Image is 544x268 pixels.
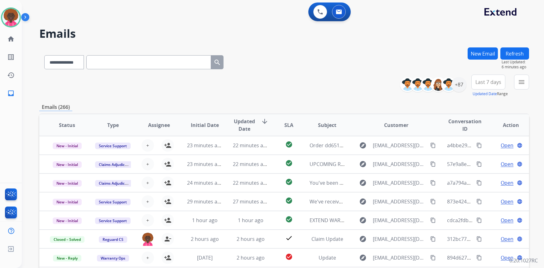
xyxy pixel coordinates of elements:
[373,198,427,205] span: [EMAIL_ADDRESS][DOMAIN_NAME]
[501,217,513,224] span: Open
[146,217,149,224] span: +
[447,179,542,186] span: a7a794ab-6325-4c29-a0ec-786383a14f1e
[237,236,265,242] span: 2 hours ago
[95,199,131,205] span: Service Support
[95,180,138,187] span: Claims Adjudication
[261,118,268,125] mat-icon: arrow_downward
[53,180,82,187] span: New - Initial
[164,254,171,261] mat-icon: person_add
[7,35,15,43] mat-icon: home
[191,121,219,129] span: Initial Date
[146,198,149,205] span: +
[53,161,82,168] span: New - Initial
[373,160,427,168] span: [EMAIL_ADDRESS][DOMAIN_NAME]
[500,47,529,60] button: Refresh
[373,254,427,261] span: [EMAIL_ADDRESS][DOMAIN_NAME]
[310,217,391,224] span: EXTEND WARRANTY DAILY REPORT
[430,217,436,223] mat-icon: content_copy
[142,214,154,227] button: +
[501,142,513,149] span: Open
[53,199,82,205] span: New - Initial
[451,77,466,92] div: +87
[517,236,522,242] mat-icon: language
[359,198,367,205] mat-icon: explore
[285,216,293,223] mat-icon: check_circle
[107,121,119,129] span: Type
[192,217,218,224] span: 1 hour ago
[310,142,421,149] span: Order dd65154c-c6e6-49bd-9547-c8cc126c36d4
[187,198,223,205] span: 29 minutes ago
[501,254,513,261] span: Open
[187,179,223,186] span: 24 minutes ago
[319,254,336,261] span: Update
[233,118,256,133] span: Updated Date
[517,217,522,223] mat-icon: language
[501,235,513,243] span: Open
[476,143,482,148] mat-icon: content_copy
[310,161,397,168] span: UPCOMING REPAIR: Extend Customer
[310,198,409,205] span: We've received your message 💌 -4319928
[476,180,482,186] mat-icon: content_copy
[146,142,149,149] span: +
[7,71,15,79] mat-icon: history
[502,60,529,65] span: Last Updated:
[359,142,367,149] mat-icon: explore
[146,179,149,187] span: +
[311,236,343,242] span: Claim Update
[359,179,367,187] mat-icon: explore
[517,161,522,167] mat-icon: language
[473,91,497,96] button: Updated Date
[476,199,482,204] mat-icon: content_copy
[53,143,82,149] span: New - Initial
[471,75,505,90] button: Last 7 days
[142,139,154,152] button: +
[95,161,138,168] span: Claims Adjudication
[373,142,427,149] span: [EMAIL_ADDRESS][DOMAIN_NAME]
[430,143,436,148] mat-icon: content_copy
[476,217,482,223] mat-icon: content_copy
[2,9,20,26] img: avatar
[39,103,72,111] p: Emails (266)
[384,121,408,129] span: Customer
[285,141,293,148] mat-icon: check_circle
[50,236,84,243] span: Closed – Solved
[483,114,529,136] th: Action
[517,255,522,261] mat-icon: language
[142,251,154,264] button: +
[501,179,513,187] span: Open
[39,27,529,40] h2: Emails
[476,161,482,167] mat-icon: content_copy
[518,78,525,86] mat-icon: menu
[447,236,544,242] span: 312bc774-a4be-492d-8c43-ebd098061428
[430,199,436,204] mat-icon: content_copy
[95,217,131,224] span: Service Support
[468,47,498,60] button: New Email
[53,255,81,261] span: New - Reply
[501,198,513,205] span: Open
[233,198,269,205] span: 27 minutes ago
[517,143,522,148] mat-icon: language
[447,161,539,168] span: 57e9a8e6-444c-4255-9cb4-f66e0b1f424f
[164,160,171,168] mat-icon: person_add
[164,198,171,205] mat-icon: person_add
[359,217,367,224] mat-icon: explore
[191,236,219,242] span: 2 hours ago
[142,233,154,246] img: agent-avatar
[99,236,127,243] span: Reguard CS
[285,159,293,167] mat-icon: check_circle
[7,53,15,61] mat-icon: list_alt
[476,236,482,242] mat-icon: content_copy
[187,142,223,149] span: 23 minutes ago
[430,236,436,242] mat-icon: content_copy
[187,161,223,168] span: 23 minutes ago
[447,217,538,224] span: cdca2fdb-bb56-428f-9faf-b29bfc543023
[517,180,522,186] mat-icon: language
[373,179,427,187] span: [EMAIL_ADDRESS][DOMAIN_NAME]
[285,234,293,242] mat-icon: check
[509,257,538,264] p: 0.20.1027RC
[517,199,522,204] mat-icon: language
[359,254,367,261] mat-icon: explore
[475,81,501,83] span: Last 7 days
[285,178,293,186] mat-icon: check_circle
[146,160,149,168] span: +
